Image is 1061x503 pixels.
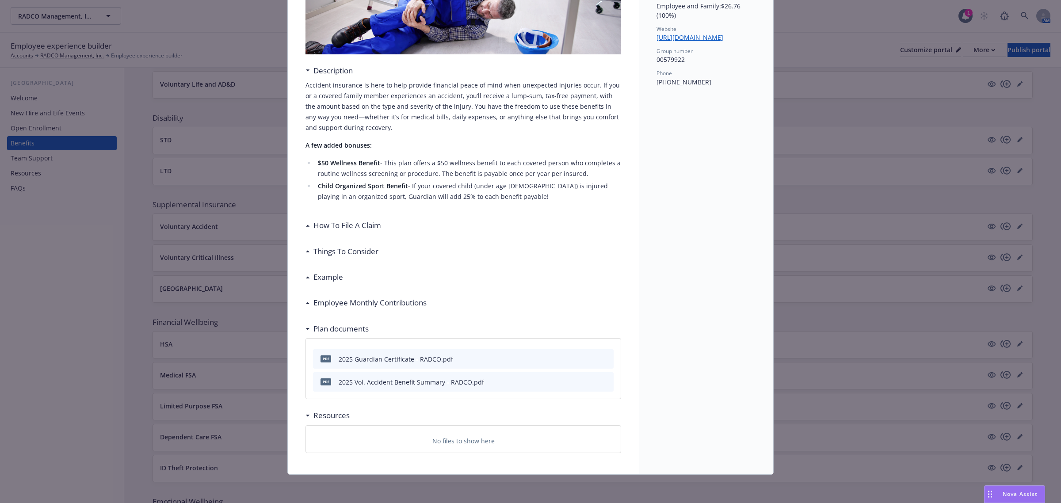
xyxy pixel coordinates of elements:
button: Nova Assist [984,485,1045,503]
h3: Description [313,65,353,76]
p: 00579922 [656,55,756,64]
p: No files to show here [432,436,495,446]
span: pdf [321,378,331,385]
h3: Resources [313,410,350,421]
strong: A few added bonuses: [305,141,372,149]
h3: Things To Consider [313,246,378,257]
button: download file [588,377,595,387]
div: Employee Monthly Contributions [305,297,427,309]
h3: Example [313,271,343,283]
strong: Child Organized Sport Benefit [318,182,408,190]
strong: $50 Wellness Benefit [318,159,380,167]
button: download file [588,354,595,364]
span: Website [656,25,676,33]
h3: Plan documents [313,323,369,335]
div: Drag to move [985,486,996,503]
p: Accident insurance is here to help provide financial peace of mind when unexpected injuries occur... [305,80,621,133]
div: Resources [305,410,350,421]
li: - This plan offers a $50 wellness benefit to each covered person who completes a routine wellness... [315,158,621,179]
button: preview file [602,377,610,387]
li: - If your covered child (under age [DEMOGRAPHIC_DATA]) is injured playing in an organized sport, ... [315,181,621,202]
div: Things To Consider [305,246,378,257]
p: [PHONE_NUMBER] [656,77,756,87]
div: Plan documents [305,323,369,335]
a: [URL][DOMAIN_NAME] [656,33,730,42]
div: Description [305,65,353,76]
span: Phone [656,69,672,77]
div: How To File A Claim [305,220,381,231]
button: preview file [602,354,610,364]
span: Group number [656,47,693,55]
h3: Employee Monthly Contributions [313,297,427,309]
span: pdf [321,355,331,362]
p: Employee and Family : $26.76 (100%) [656,1,756,20]
div: Example [305,271,343,283]
h3: How To File A Claim [313,220,381,231]
span: Nova Assist [1003,490,1038,498]
div: 2025 Vol. Accident Benefit Summary - RADCO.pdf [339,377,484,387]
div: 2025 Guardian Certificate - RADCO.pdf [339,354,453,364]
